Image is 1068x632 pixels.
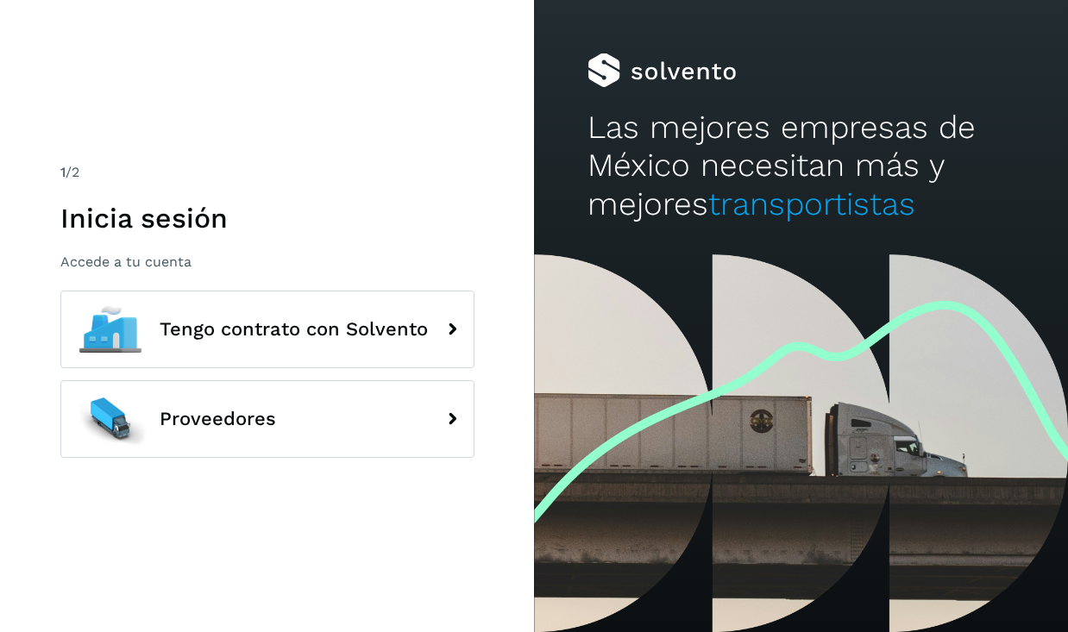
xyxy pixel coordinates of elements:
span: 1 [60,164,66,180]
p: Accede a tu cuenta [60,253,474,270]
button: Proveedores [60,380,474,458]
span: Tengo contrato con Solvento [160,319,428,340]
span: transportistas [708,185,915,222]
button: Tengo contrato con Solvento [60,291,474,368]
div: /2 [60,162,474,183]
span: Proveedores [160,409,276,429]
h2: Las mejores empresas de México necesitan más y mejores [587,109,1015,223]
h1: Inicia sesión [60,202,474,235]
